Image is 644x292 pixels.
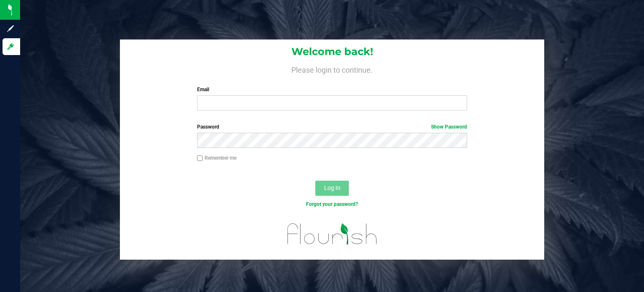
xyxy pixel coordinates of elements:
[197,155,203,161] input: Remember me
[120,46,544,57] h1: Welcome back!
[197,154,236,162] label: Remember me
[306,201,358,207] a: Forgot your password?
[324,184,340,191] span: Log In
[120,64,544,74] h4: Please login to continue.
[197,124,219,130] span: Password
[279,217,385,251] img: flourish_logo.svg
[197,86,467,93] label: Email
[315,181,349,196] button: Log In
[6,24,15,33] inline-svg: Sign up
[431,124,467,130] a: Show Password
[6,42,15,51] inline-svg: Log in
